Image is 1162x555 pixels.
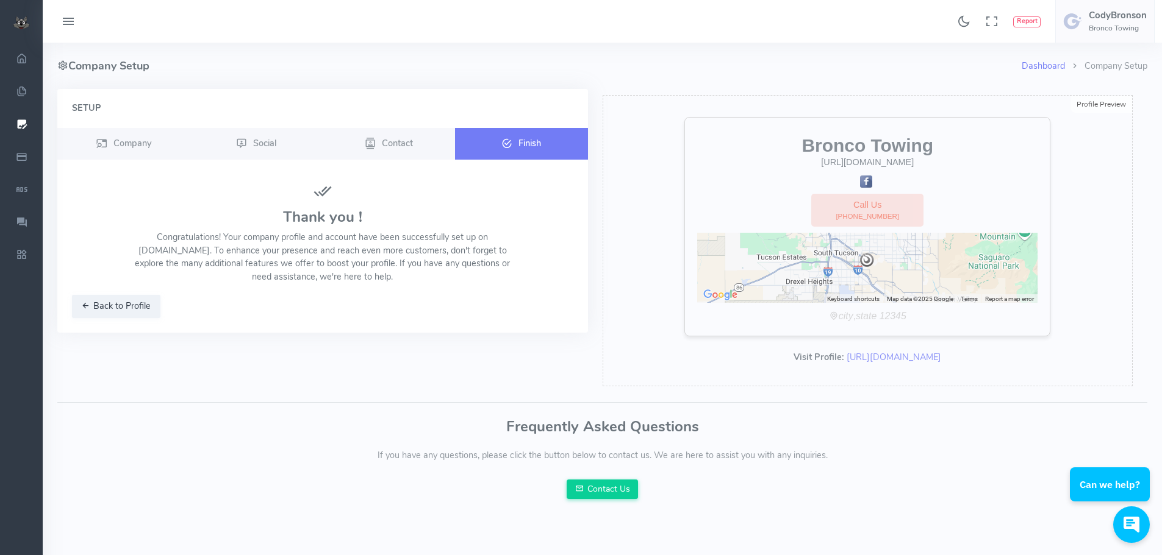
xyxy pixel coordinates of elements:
[847,351,941,363] a: [URL][DOMAIN_NAME]
[887,295,953,302] span: Map data ©2025 Google
[72,295,160,318] button: Back to Profile
[697,309,1038,323] div: ,
[700,287,741,303] a: Open this area in Google Maps (opens a new window)
[697,136,1038,156] h2: Bronco Towing
[72,209,573,225] h3: Thank you !
[880,311,906,321] i: 12345
[1013,16,1041,27] button: Report
[697,156,1038,169] div: [URL][DOMAIN_NAME]
[794,351,844,363] b: Visit Profile:
[1022,60,1065,72] a: Dashboard
[1063,12,1083,31] img: user-image
[1071,96,1132,113] div: Profile Preview
[57,449,1147,462] p: If you have any questions, please click the button below to contact us. We are here to assist you...
[827,295,880,303] button: Keyboard shortcuts
[57,43,1022,89] h4: Company Setup
[1089,10,1147,20] h5: CodyBronson
[700,287,741,303] img: Google
[57,419,1147,434] h3: Frequently Asked Questions
[72,104,573,113] h4: Setup
[135,231,511,283] p: Congratulations! Your company profile and account have been successfully set up on [DOMAIN_NAME]....
[985,295,1034,302] a: Report a map error
[253,136,276,149] span: Social
[1065,60,1147,73] li: Company Setup
[961,295,978,302] a: Terms (opens in new tab)
[811,194,924,227] a: Call Us[PHONE_NUMBER]
[382,136,413,149] span: Contact
[836,211,899,222] span: [PHONE_NUMBER]
[567,479,639,499] a: Contact Us
[518,136,541,149] span: Finish
[13,16,30,29] img: small logo
[839,311,853,321] i: city
[1089,24,1147,32] h6: Bronco Towing
[856,311,877,321] i: state
[113,136,151,149] span: Company
[1061,434,1162,555] iframe: Conversations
